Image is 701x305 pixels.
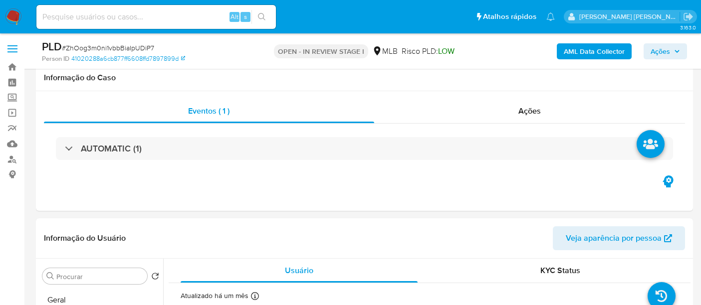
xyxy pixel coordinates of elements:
[56,272,143,281] input: Procurar
[56,137,673,160] div: AUTOMATIC (1)
[62,43,154,53] span: # ZhOog3m0ni1vbbBiaIpUDiP7
[71,54,185,63] a: 41020288a6cb877ff6608ffd7897899d
[651,43,670,59] span: Ações
[181,291,248,301] p: Atualizado há um mês
[36,10,276,23] input: Pesquise usuários ou casos...
[402,46,455,57] span: Risco PLD:
[251,10,272,24] button: search-icon
[644,43,687,59] button: Ações
[557,43,632,59] button: AML Data Collector
[553,226,685,250] button: Veja aparência por pessoa
[518,105,541,117] span: Ações
[46,272,54,280] button: Procurar
[564,43,625,59] b: AML Data Collector
[231,12,238,21] span: Alt
[42,54,69,63] b: Person ID
[483,11,536,22] span: Atalhos rápidos
[151,272,159,283] button: Retornar ao pedido padrão
[81,143,142,154] h3: AUTOMATIC (1)
[579,12,680,21] p: leticia.siqueira@mercadolivre.com
[42,38,62,54] b: PLD
[540,265,580,276] span: KYC Status
[44,73,685,83] h1: Informação do Caso
[274,44,368,58] p: OPEN - IN REVIEW STAGE I
[546,12,555,21] a: Notificações
[188,105,230,117] span: Eventos ( 1 )
[683,11,694,22] a: Sair
[244,12,247,21] span: s
[372,46,398,57] div: MLB
[566,226,662,250] span: Veja aparência por pessoa
[438,45,455,57] span: LOW
[285,265,313,276] span: Usuário
[44,233,126,243] h1: Informação do Usuário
